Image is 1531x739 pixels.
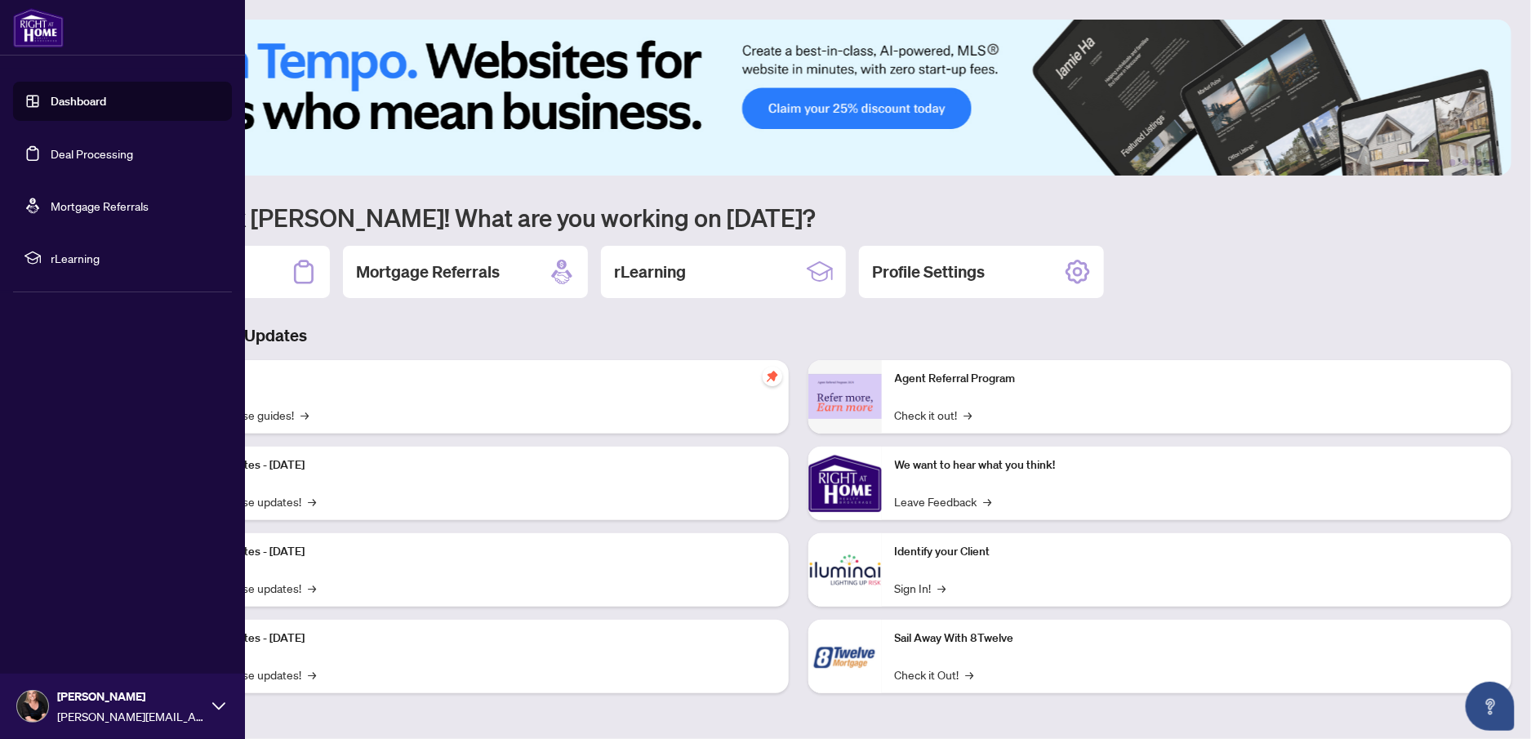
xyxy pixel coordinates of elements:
img: We want to hear what you think! [808,447,882,520]
span: → [964,406,972,424]
p: Platform Updates - [DATE] [171,456,776,474]
button: 5 [1475,159,1482,166]
a: Sign In!→ [895,579,946,597]
button: 4 [1462,159,1469,166]
a: Check it out!→ [895,406,972,424]
button: 1 [1404,159,1430,166]
h2: Mortgage Referrals [356,260,500,283]
p: Platform Updates - [DATE] [171,630,776,648]
p: Agent Referral Program [895,370,1499,388]
a: Leave Feedback→ [895,492,992,510]
span: → [308,492,316,510]
a: Check it Out!→ [895,666,974,683]
a: Dashboard [51,94,106,109]
p: Self-Help [171,370,776,388]
h2: Profile Settings [872,260,985,283]
span: → [966,666,974,683]
img: Profile Icon [17,691,48,722]
span: → [308,579,316,597]
button: 3 [1449,159,1456,166]
span: pushpin [763,367,782,386]
button: 6 [1489,159,1495,166]
img: Slide 0 [85,20,1512,176]
span: rLearning [51,249,220,267]
h3: Brokerage & Industry Updates [85,324,1511,347]
a: Deal Processing [51,146,133,161]
p: We want to hear what you think! [895,456,1499,474]
span: → [300,406,309,424]
button: Open asap [1466,682,1515,731]
span: → [308,666,316,683]
span: → [984,492,992,510]
img: Identify your Client [808,533,882,607]
a: Mortgage Referrals [51,198,149,213]
span: [PERSON_NAME] [57,688,204,706]
img: Agent Referral Program [808,374,882,419]
span: → [938,579,946,597]
p: Identify your Client [895,543,1499,561]
img: logo [13,8,64,47]
button: 2 [1436,159,1443,166]
h1: Welcome back [PERSON_NAME]! What are you working on [DATE]? [85,202,1511,233]
p: Sail Away With 8Twelve [895,630,1499,648]
span: [PERSON_NAME][EMAIL_ADDRESS][PERSON_NAME][DOMAIN_NAME] [57,707,204,725]
img: Sail Away With 8Twelve [808,620,882,693]
h2: rLearning [614,260,686,283]
p: Platform Updates - [DATE] [171,543,776,561]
